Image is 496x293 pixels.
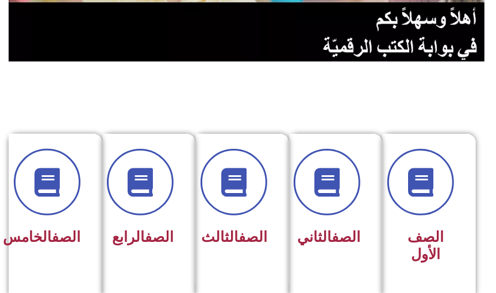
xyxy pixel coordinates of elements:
span: الخامس [3,229,80,245]
a: الصف [239,229,267,245]
span: الثالث [201,229,267,245]
span: الثاني [297,229,360,245]
span: الرابع [112,229,174,245]
a: الصف [145,229,174,245]
a: الصف [52,229,80,245]
span: الصف الأول [407,229,444,263]
a: الصف [332,229,360,245]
